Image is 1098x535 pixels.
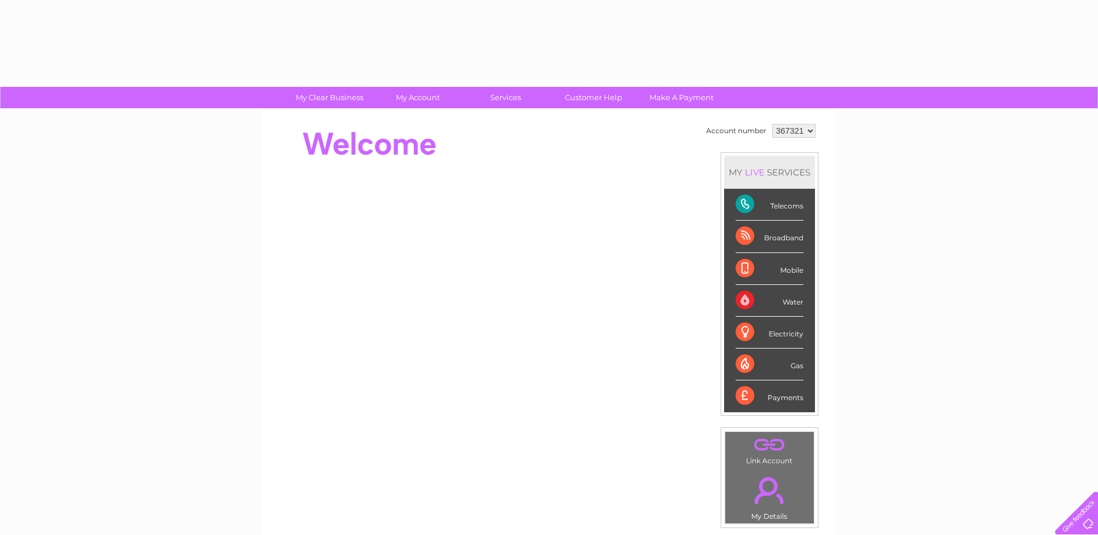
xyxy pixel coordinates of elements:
[370,87,465,108] a: My Account
[724,156,815,189] div: MY SERVICES
[736,285,803,317] div: Water
[736,189,803,221] div: Telecoms
[736,253,803,285] div: Mobile
[458,87,553,108] a: Services
[634,87,729,108] a: Make A Payment
[282,87,377,108] a: My Clear Business
[736,221,803,252] div: Broadband
[728,470,811,511] a: .
[736,380,803,412] div: Payments
[725,467,814,524] td: My Details
[703,121,769,141] td: Account number
[725,431,814,468] td: Link Account
[728,435,811,455] a: .
[546,87,641,108] a: Customer Help
[736,349,803,380] div: Gas
[743,167,767,178] div: LIVE
[736,317,803,349] div: Electricity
